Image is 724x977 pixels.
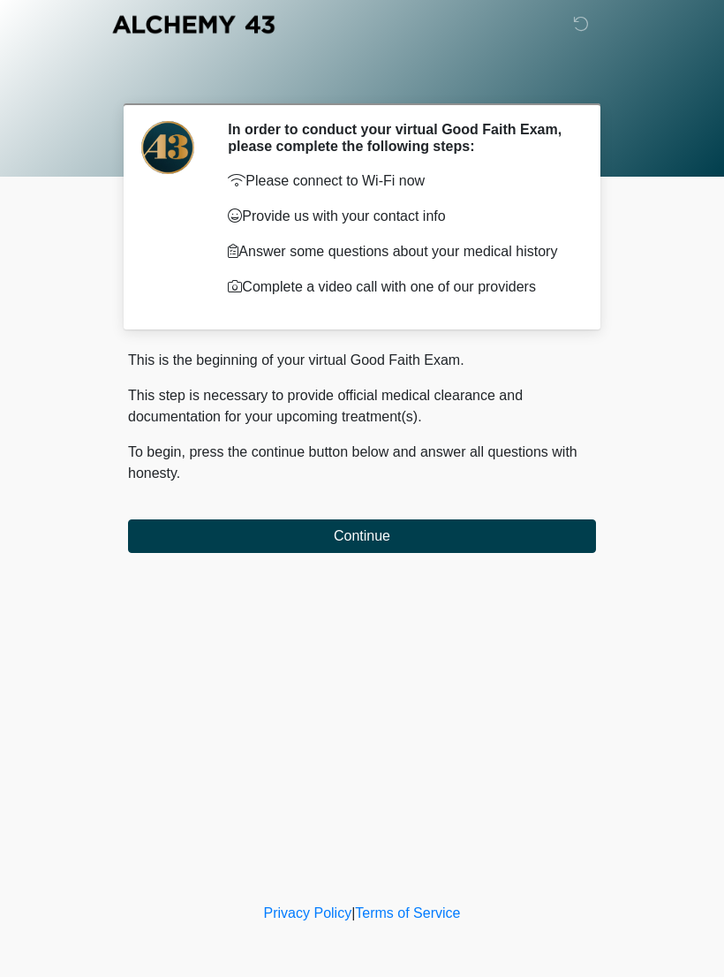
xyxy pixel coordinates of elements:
[128,519,596,553] button: Continue
[228,121,569,155] h2: In order to conduct your virtual Good Faith Exam, please complete the following steps:
[228,276,569,298] p: Complete a video call with one of our providers
[128,350,596,371] p: This is the beginning of your virtual Good Faith Exam.
[110,13,276,35] img: Alchemy 43 Logo
[128,385,596,428] p: This step is necessary to provide official medical clearance and documentation for your upcoming ...
[228,170,569,192] p: Please connect to Wi-Fi now
[115,64,609,96] h1: ‎ ‎ ‎ ‎
[351,905,355,920] a: |
[228,241,569,262] p: Answer some questions about your medical history
[228,206,569,227] p: Provide us with your contact info
[355,905,460,920] a: Terms of Service
[264,905,352,920] a: Privacy Policy
[141,121,194,174] img: Agent Avatar
[128,442,596,484] p: To begin, press the continue button below and answer all questions with honesty.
